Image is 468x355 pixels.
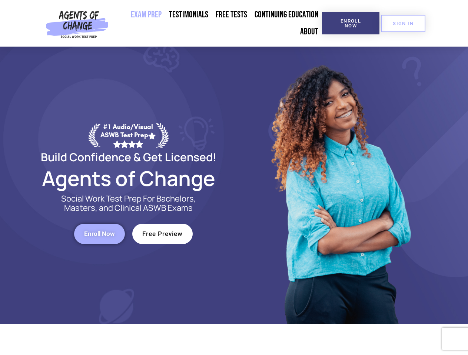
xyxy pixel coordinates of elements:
a: Exam Prep [127,6,165,23]
p: Social Work Test Prep For Bachelors, Masters, and Clinical ASWB Exams [53,194,205,213]
a: Enroll Now [322,12,379,34]
a: Free Preview [132,224,193,244]
h2: Build Confidence & Get Licensed! [23,152,234,162]
span: SIGN IN [393,21,414,26]
a: Enroll Now [74,224,125,244]
a: Continuing Education [251,6,322,23]
img: Website Image 1 (1) [266,47,414,324]
nav: Menu [112,6,322,40]
h2: Agents of Change [23,170,234,187]
a: Free Tests [212,6,251,23]
span: Enroll Now [334,18,368,28]
span: Free Preview [142,231,183,237]
a: About [296,23,322,40]
a: SIGN IN [381,15,425,32]
span: Enroll Now [84,231,115,237]
a: Testimonials [165,6,212,23]
div: #1 Audio/Visual ASWB Test Prep [100,123,156,148]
